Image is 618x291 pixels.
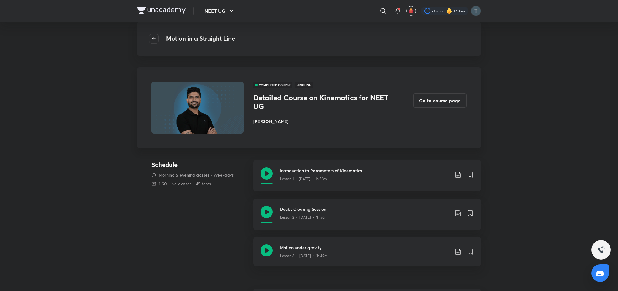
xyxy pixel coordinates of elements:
[280,176,327,182] p: Lesson 1 • [DATE] • 1h 53m
[295,82,313,88] span: Hinglish
[137,7,186,15] a: Company Logo
[408,8,414,14] img: avatar
[159,180,211,187] p: 1190+ live classes • 45 tests
[151,81,244,134] img: Thumbnail
[253,93,389,111] h3: Detailed Course on Kinematics for NEET UG
[471,6,481,16] img: tanistha Dey
[137,7,186,14] img: Company Logo
[201,5,239,17] button: NEET UG
[280,206,450,212] h3: Doubt Clearing Session
[597,246,605,253] img: ttu
[280,215,328,220] p: Lesson 2 • [DATE] • 1h 50m
[253,160,481,199] a: Introduction to Parameters of KinematicsLesson 1 • [DATE] • 1h 53m
[406,6,416,16] button: avatar
[253,82,292,88] span: COMPLETED COURSE
[253,199,481,237] a: Doubt Clearing SessionLesson 2 • [DATE] • 1h 50m
[446,8,452,14] img: streak
[159,172,234,178] p: Morning & evening classes • Weekdays
[166,34,235,44] h4: Motion in a Straight Line
[280,253,328,259] p: Lesson 3 • [DATE] • 1h 49m
[413,93,467,108] button: Go to course page
[151,160,248,169] h4: Schedule
[280,244,450,251] h3: Motion under gravity
[253,237,481,273] a: Motion under gravityLesson 3 • [DATE] • 1h 49m
[253,118,389,124] h6: [PERSON_NAME]
[280,167,450,174] h3: Introduction to Parameters of Kinematics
